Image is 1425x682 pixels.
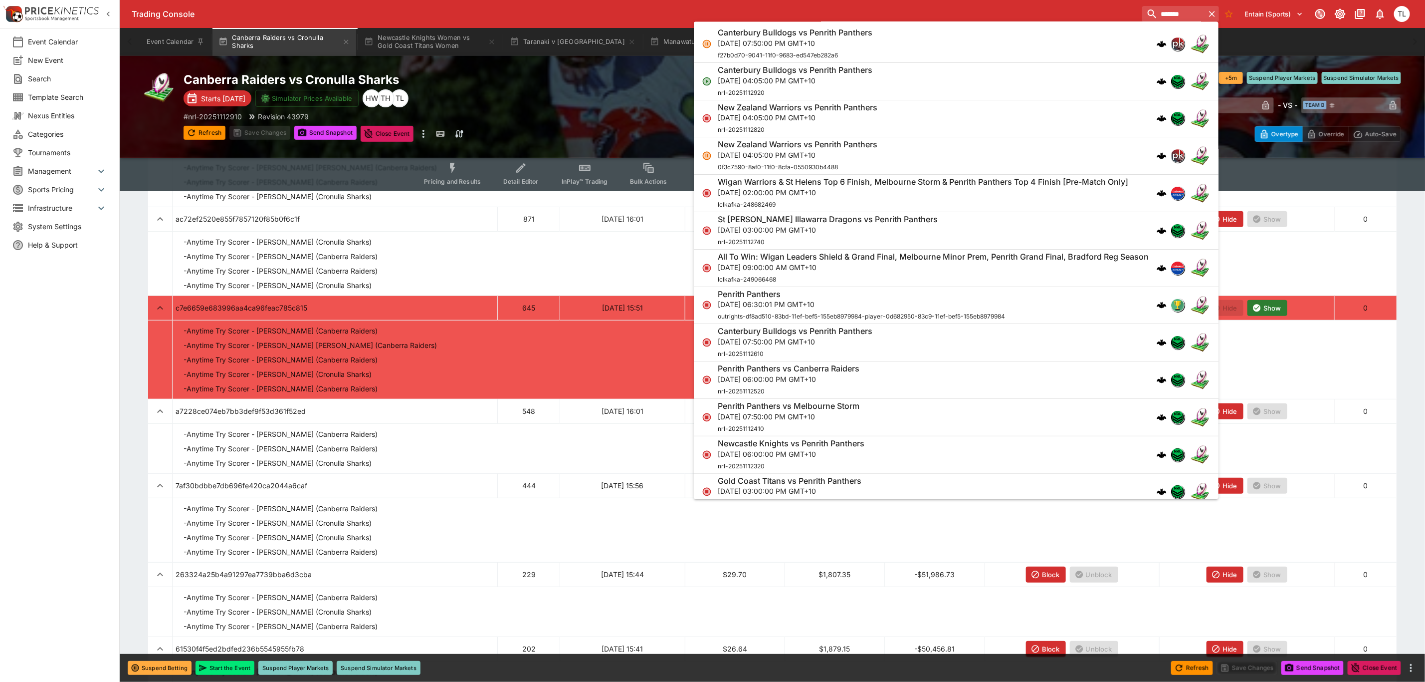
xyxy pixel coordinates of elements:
[1207,641,1243,657] button: Hide
[1171,336,1185,350] div: nrl
[1157,226,1167,236] div: cerberus
[1026,641,1066,657] button: Block
[1207,211,1243,227] button: Hide
[1157,151,1167,161] img: logo-cerberus.svg
[212,28,356,56] button: Canberra Raiders vs Cronulla Sharks
[1171,74,1185,88] div: nrl
[718,289,781,300] h6: Penrith Panthers
[417,126,429,142] button: more
[718,187,1128,198] p: [DATE] 02:00:00 PM GMT+10
[718,126,765,134] span: nrl-20251112820
[1157,151,1167,161] div: cerberus
[1221,6,1237,22] button: No Bookmarks
[1311,5,1329,23] button: Connected to PK
[1322,72,1402,84] button: Suspend Simulator Markets
[685,399,785,423] td: $9.55
[702,39,712,49] svg: Suspended
[1171,661,1213,675] button: Refresh
[1171,448,1184,461] img: nrl.png
[173,296,498,320] td: c7e6659e683996aa4ca96feac785c815
[1191,146,1211,166] img: rugby_league.png
[718,350,764,358] span: nrl-20251112610
[184,72,793,87] h2: Copy To Clipboard
[358,28,502,56] button: Newcastle Knights Women vs Gold Coast Titans Women
[28,73,107,84] span: Search
[294,126,357,140] button: Send Snapshot
[1338,303,1394,313] p: 0
[184,191,372,202] p: - Anytime Try Scorer - [PERSON_NAME] (Cronulla Sharks)
[718,486,861,497] p: [DATE] 03:00:00 PM GMT+10
[1171,224,1184,237] img: nrl.png
[560,637,685,661] td: [DATE] 15:41
[255,90,359,107] button: Simulator Prices Available
[1157,450,1167,460] div: cerberus
[184,280,372,291] p: - Anytime Try Scorer - [PERSON_NAME] (Cronulla Sharks)
[1191,184,1211,204] img: rugby_league.png
[702,301,712,311] svg: Closed
[718,337,872,347] p: [DATE] 07:50:00 PM GMT+10
[1338,480,1394,491] p: 0
[718,364,859,374] h6: Penrith Panthers vs Canberra Raiders
[685,207,785,231] td: $42.42
[28,221,107,232] span: System Settings
[201,93,245,104] p: Starts [DATE]
[1157,39,1167,49] img: logo-cerberus.svg
[1171,187,1185,201] div: lclkafka
[1157,375,1167,385] img: logo-cerberus.svg
[151,640,169,658] button: expand row
[151,210,169,228] button: expand row
[416,156,1128,191] div: Event type filters
[1157,412,1167,422] div: cerberus
[151,402,169,420] button: expand row
[1319,129,1344,139] p: Override
[28,55,107,65] span: New Event
[885,562,985,587] td: -$51,986.73
[1026,567,1066,583] button: Block
[184,547,378,557] p: - Anytime Try Scorer - [PERSON_NAME] (Canberra Raiders)
[28,129,107,139] span: Categories
[718,425,764,432] span: nrl-20251112410
[1171,37,1185,51] div: pricekinetics
[1142,6,1205,22] input: search
[184,251,378,262] p: - Anytime Try Scorer - [PERSON_NAME] (Canberra Raiders)
[498,399,560,423] td: 548
[1171,37,1184,50] img: pricekinetics.png
[1349,126,1401,142] button: Auto-Save
[1191,445,1211,465] img: rugby_league.png
[885,637,985,661] td: -$50,456.81
[28,184,95,195] span: Sports Pricing
[1171,337,1184,349] img: nrl.png
[702,375,712,385] svg: Closed
[718,65,872,75] h6: Canterbury Bulldogs vs Penrith Panthers
[1191,407,1211,427] img: rugby_league.png
[718,238,765,246] span: nrl-20251112740
[1338,644,1394,654] p: 0
[1171,448,1185,462] div: nrl
[685,473,785,498] td: $91.51
[718,476,861,486] h6: Gold Coast Titans vs Penrith Panthers
[718,252,1149,262] h6: All To Win: Wigan Leaders Shield & Grand Final, Melbourne Minor Prem, Penrith Grand Final, Bradfo...
[1171,410,1185,424] div: nrl
[1171,485,1185,499] div: nrl
[1271,129,1298,139] p: Overtype
[702,189,712,199] svg: Closed
[498,637,560,661] td: 202
[1171,262,1184,275] img: lclkafka.png
[1207,403,1243,419] button: Hide
[1171,299,1185,313] div: outrights
[718,201,776,208] span: lclkafka-248682469
[1171,112,1184,125] img: nrl.png
[1157,263,1167,273] div: cerberus
[184,354,378,365] p: - Anytime Try Scorer - [PERSON_NAME] (Canberra Raiders)
[184,518,372,528] p: - Anytime Try Scorer - [PERSON_NAME] (Cronulla Sharks)
[1157,301,1167,311] img: logo-cerberus.svg
[1157,301,1167,311] div: cerberus
[718,327,872,337] h6: Canterbury Bulldogs vs Penrith Panthers
[1338,214,1394,224] p: 0
[1171,150,1184,163] img: pricekinetics.png
[1191,258,1211,278] img: rugby_league.png
[702,338,712,348] svg: Closed
[377,89,395,107] div: Todd Henderson
[25,7,99,14] img: PriceKinetics
[718,102,877,113] h6: New Zealand Warriors vs Penrith Panthers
